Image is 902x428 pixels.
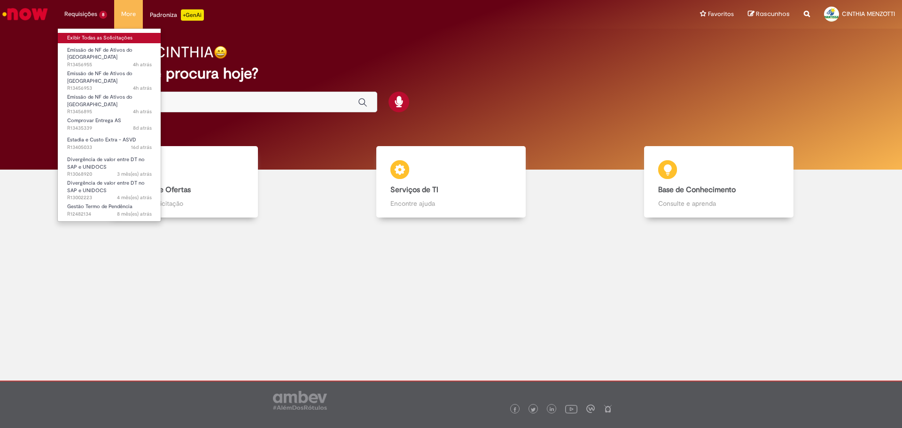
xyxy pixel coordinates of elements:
a: Aberto R13456955 : Emissão de NF de Ativos do ASVD [58,45,161,65]
time: 12/08/2025 16:27:40 [131,144,152,151]
time: 28/08/2025 10:56:11 [133,108,152,115]
img: logo_footer_linkedin.png [550,407,554,412]
span: R13405033 [67,144,152,151]
span: R12482134 [67,210,152,218]
span: R13002223 [67,194,152,202]
p: +GenAi [181,9,204,21]
span: 4h atrás [133,61,152,68]
span: 8 [99,11,107,19]
span: Divergência de valor entre DT no SAP e UNIDOCS [67,156,145,171]
a: Aberto R13456895 : Emissão de NF de Ativos do ASVD [58,92,161,112]
span: R13456895 [67,108,152,116]
a: Aberto R13435339 : Comprovar Entrega AS [58,116,161,133]
span: CINTHIA MENZOTTI [842,10,895,18]
p: Encontre ajuda [390,199,512,208]
img: logo_footer_facebook.png [513,407,517,412]
ul: Requisições [57,28,161,222]
span: Requisições [64,9,97,19]
time: 16/05/2025 13:25:04 [117,171,152,178]
img: ServiceNow [1,5,49,23]
span: 3 mês(es) atrás [117,171,152,178]
h2: O que você procura hoje? [81,65,821,82]
span: 16d atrás [131,144,152,151]
span: Emissão de NF de Ativos do [GEOGRAPHIC_DATA] [67,70,132,85]
a: Base de Conhecimento Consulte e aprenda [585,146,853,218]
span: 4h atrás [133,108,152,115]
span: Gestão Termo de Pendência [67,203,132,210]
div: Padroniza [150,9,204,21]
img: logo_footer_ambev_rotulo_gray.png [273,391,327,410]
b: Serviços de TI [390,185,438,195]
span: Comprovar Entrega AS [67,117,121,124]
a: Aberto R12482134 : Gestão Termo de Pendência [58,202,161,219]
time: 28/08/2025 11:02:59 [133,85,152,92]
span: 4 mês(es) atrás [117,194,152,201]
span: Divergência de valor entre DT no SAP e UNIDOCS [67,179,145,194]
a: Aberto R13456953 : Emissão de NF de Ativos do ASVD [58,69,161,89]
a: Rascunhos [748,10,790,19]
time: 21/08/2025 10:29:12 [133,125,152,132]
time: 05/05/2025 09:00:54 [117,194,152,201]
span: R13068920 [67,171,152,178]
a: Serviços de TI Encontre ajuda [317,146,585,218]
p: Abra uma solicitação [123,199,244,208]
span: More [121,9,136,19]
span: 8d atrás [133,125,152,132]
a: Aberto R13405033 : Estadia e Custo Extra - ASVD [58,135,161,152]
img: logo_footer_workplace.png [586,405,595,413]
a: Aberto R13068920 : Divergência de valor entre DT no SAP e UNIDOCS [58,155,161,175]
span: R13435339 [67,125,152,132]
img: logo_footer_youtube.png [565,403,577,415]
img: happy-face.png [214,46,227,59]
span: Estadia e Custo Extra - ASVD [67,136,136,143]
b: Base de Conhecimento [658,185,736,195]
img: logo_footer_naosei.png [604,405,612,413]
span: 8 mês(es) atrás [117,210,152,218]
span: Favoritos [708,9,734,19]
img: logo_footer_twitter.png [531,407,536,412]
span: Emissão de NF de Ativos do [GEOGRAPHIC_DATA] [67,93,132,108]
p: Consulte e aprenda [658,199,780,208]
a: Catálogo de Ofertas Abra uma solicitação [49,146,317,218]
span: R13456953 [67,85,152,92]
time: 07/01/2025 15:07:08 [117,210,152,218]
b: Catálogo de Ofertas [123,185,191,195]
span: R13456955 [67,61,152,69]
span: 4h atrás [133,85,152,92]
a: Exibir Todas as Solicitações [58,33,161,43]
time: 28/08/2025 11:03:29 [133,61,152,68]
span: Emissão de NF de Ativos do [GEOGRAPHIC_DATA] [67,47,132,61]
a: Aberto R13002223 : Divergência de valor entre DT no SAP e UNIDOCS [58,178,161,198]
span: Rascunhos [756,9,790,18]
